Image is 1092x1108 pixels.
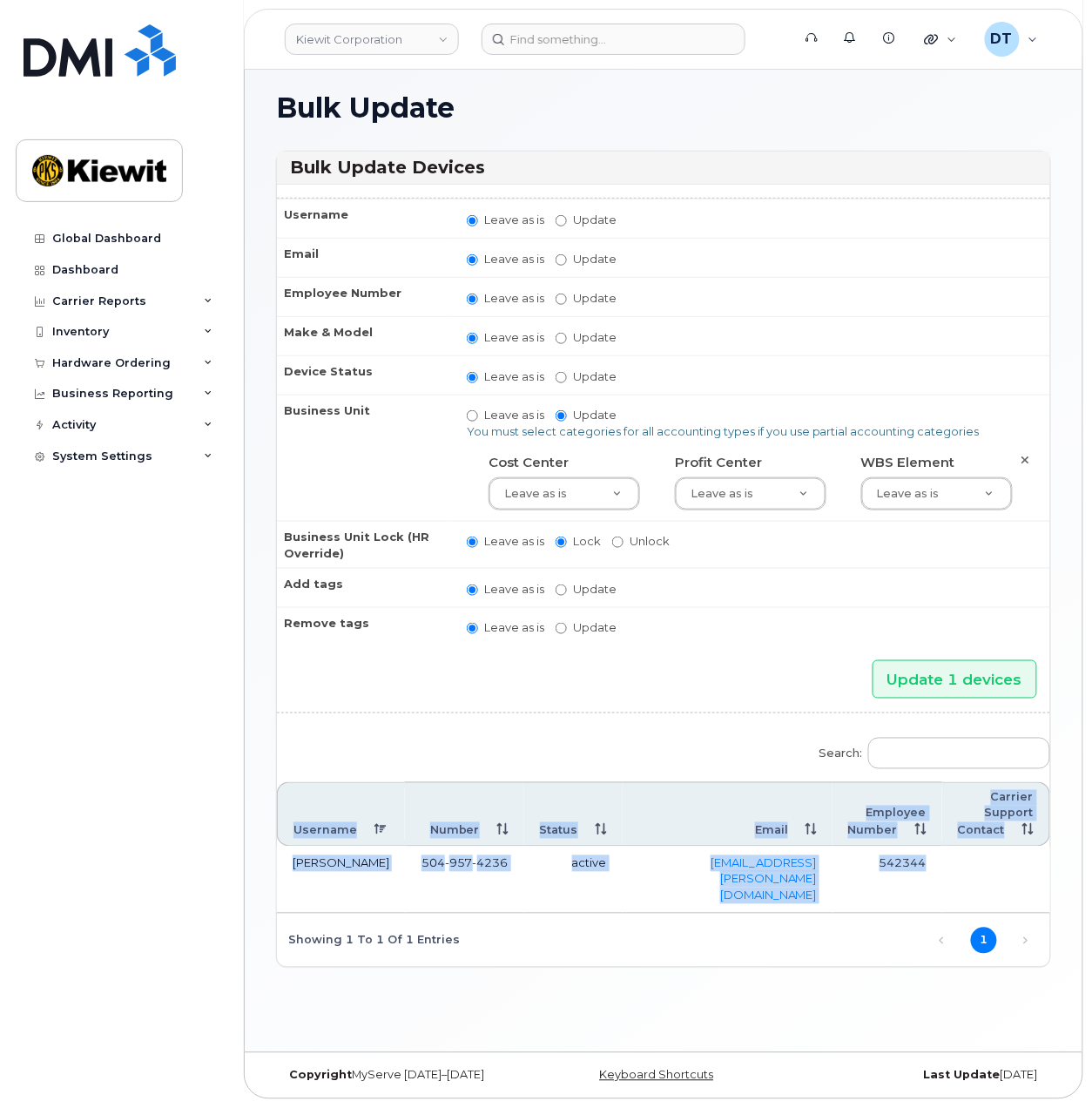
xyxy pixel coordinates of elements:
a: 1 [971,928,997,954]
td: active [524,847,623,914]
strong: Copyright [289,1069,352,1082]
span: 4236 [473,856,509,870]
input: Find something... [482,24,745,55]
th: Email: activate to sort column ascending [623,782,832,847]
label: Update [556,212,617,228]
th: Email [277,238,451,277]
label: Update [556,290,617,307]
label: Leave as is [467,212,544,228]
label: Leave as is [467,407,544,423]
label: Update [556,581,617,598]
input: Leave as is [467,215,478,226]
input: Update [556,372,567,383]
h4: Profit Center [675,456,826,470]
input: Update [556,294,567,305]
input: Leave as is [467,333,478,344]
input: Update 1 devices [873,660,1037,699]
span: 504 [421,856,509,870]
input: Search: [868,738,1050,769]
input: Leave as is [467,410,478,422]
input: Leave as is [467,372,478,383]
label: Leave as is [467,251,544,267]
a: Leave as is [489,478,639,510]
h4: Cost Center [489,456,640,470]
h1: Bulk Update [276,92,1051,123]
th: Employee Number [277,277,451,316]
strong: Last Update [924,1069,1001,1082]
span: Leave as is [691,487,753,500]
div: MyServe [DATE]–[DATE] [276,1069,535,1083]
label: Update [556,251,617,267]
input: Unlock [612,537,624,548]
a: Keyboard Shortcuts [599,1069,713,1082]
input: Update [556,584,567,596]
input: Leave as is [467,294,478,305]
td: 542344 [832,847,942,914]
div: Dejah Threats [973,22,1050,57]
th: Device Status [277,355,451,395]
span: DT [991,29,1013,50]
th: Number: activate to sort column ascending [405,782,524,847]
span: Leave as is [877,487,940,500]
label: Leave as is [467,533,544,550]
label: Leave as is [467,329,544,346]
label: Search: [808,726,1050,775]
label: Leave as is [467,368,544,385]
input: Update [556,254,567,266]
div: [DATE] [792,1069,1051,1083]
label: Leave as is [467,619,544,636]
label: Leave as is [467,581,544,598]
input: Update [556,410,567,422]
label: Unlock [612,533,670,550]
th: Make & Model [277,316,451,355]
th: Username [277,199,451,238]
input: Update [556,215,567,226]
th: Carrier Support Contact: activate to sort column ascending [942,782,1050,847]
a: Leave as is [862,478,1012,510]
a: Next [1013,928,1039,954]
label: Leave as is [467,290,544,307]
a: Previous [929,928,955,954]
div: Showing 1 to 1 of 1 entries [277,925,460,955]
input: Update [556,623,567,634]
a: Kiewit Corporation [285,24,459,55]
span: 957 [445,856,473,870]
th: Add tags [277,568,451,607]
th: Status: activate to sort column ascending [524,782,623,847]
label: Update [556,619,617,636]
div: Quicklinks [913,22,969,57]
span: Leave as is [504,487,567,500]
th: Username: activate to sort column descending [277,782,405,847]
input: Leave as is [467,584,478,596]
th: Business Unit Lock (HR Override) [277,521,451,568]
input: Update [556,333,567,344]
iframe: Messenger Launcher [1016,1032,1079,1095]
a: [EMAIL_ADDRESS][PERSON_NAME][DOMAIN_NAME] [711,856,817,902]
label: Update [556,407,617,423]
th: Employee Number: activate to sort column ascending [832,782,942,847]
input: Leave as is [467,537,478,548]
th: Business Unit [277,395,451,521]
input: Lock [556,537,567,548]
h3: Bulk Update Devices [290,156,1037,179]
h4: WBS Element [861,456,1013,470]
label: Update [556,329,617,346]
th: Remove tags [277,607,451,646]
label: Update [556,368,617,385]
input: Leave as is [467,623,478,634]
p: You must select categories for all accounting types if you use partial accounting categories [467,423,1035,440]
label: Lock [556,533,601,550]
a: Leave as is [676,478,826,510]
input: Leave as is [467,254,478,266]
td: [PERSON_NAME] [277,847,405,914]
